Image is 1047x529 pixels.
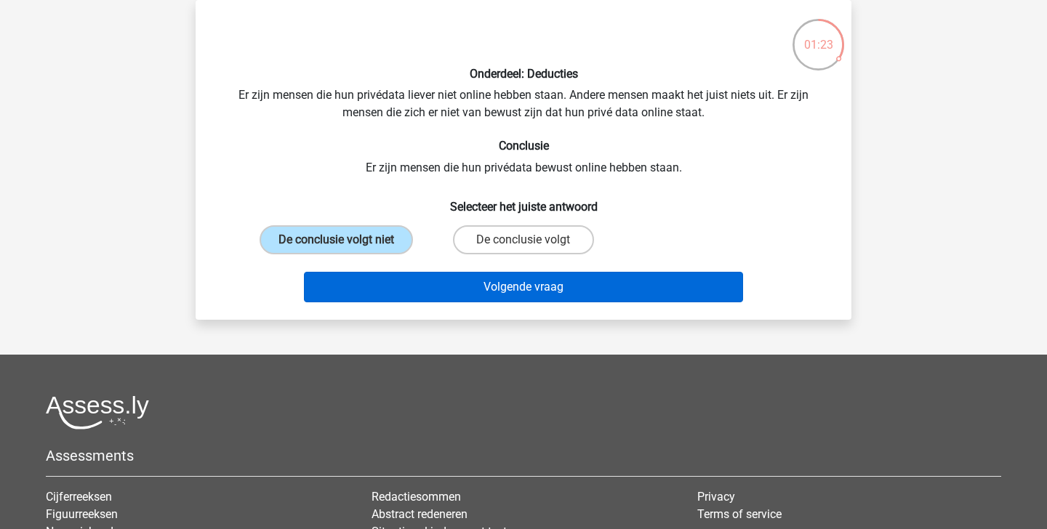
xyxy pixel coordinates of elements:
label: De conclusie volgt [453,225,593,254]
img: Assessly logo [46,395,149,429]
a: Terms of service [697,507,782,521]
div: Er zijn mensen die hun privédata liever niet online hebben staan. Andere mensen maakt het juist n... [201,12,846,308]
a: Abstract redeneren [372,507,468,521]
a: Figuurreeksen [46,507,118,521]
div: 01:23 [791,17,846,54]
h5: Assessments [46,447,1001,464]
h6: Onderdeel: Deducties [219,67,828,81]
a: Redactiesommen [372,490,461,504]
h6: Conclusie [219,139,828,153]
h6: Selecteer het juiste antwoord [219,188,828,214]
label: De conclusie volgt niet [260,225,413,254]
a: Cijferreeksen [46,490,112,504]
a: Privacy [697,490,735,504]
button: Volgende vraag [304,272,744,302]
